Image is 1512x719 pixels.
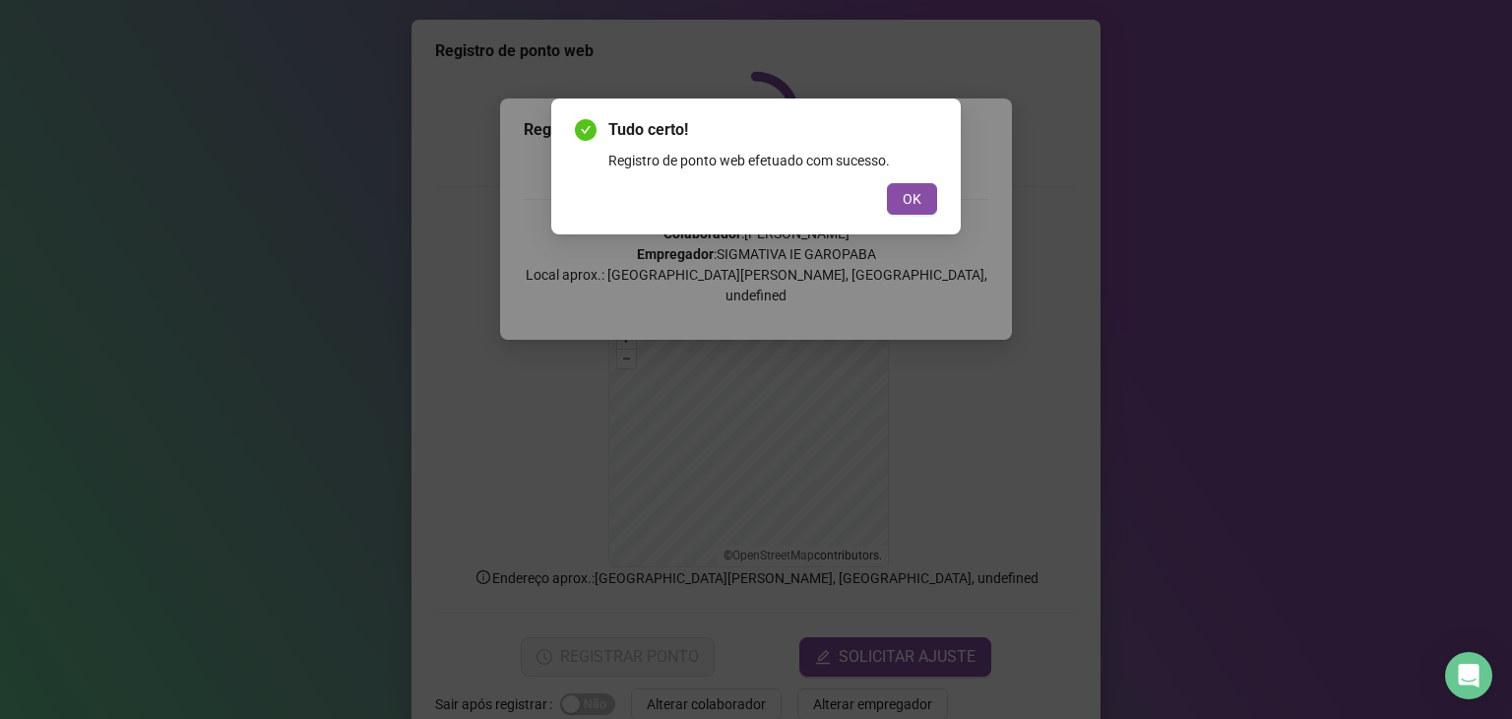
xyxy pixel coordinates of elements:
[608,150,937,171] div: Registro de ponto web efetuado com sucesso.
[575,119,597,141] span: check-circle
[1445,652,1492,699] div: Open Intercom Messenger
[903,188,921,210] span: OK
[608,118,937,142] span: Tudo certo!
[887,183,937,215] button: OK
